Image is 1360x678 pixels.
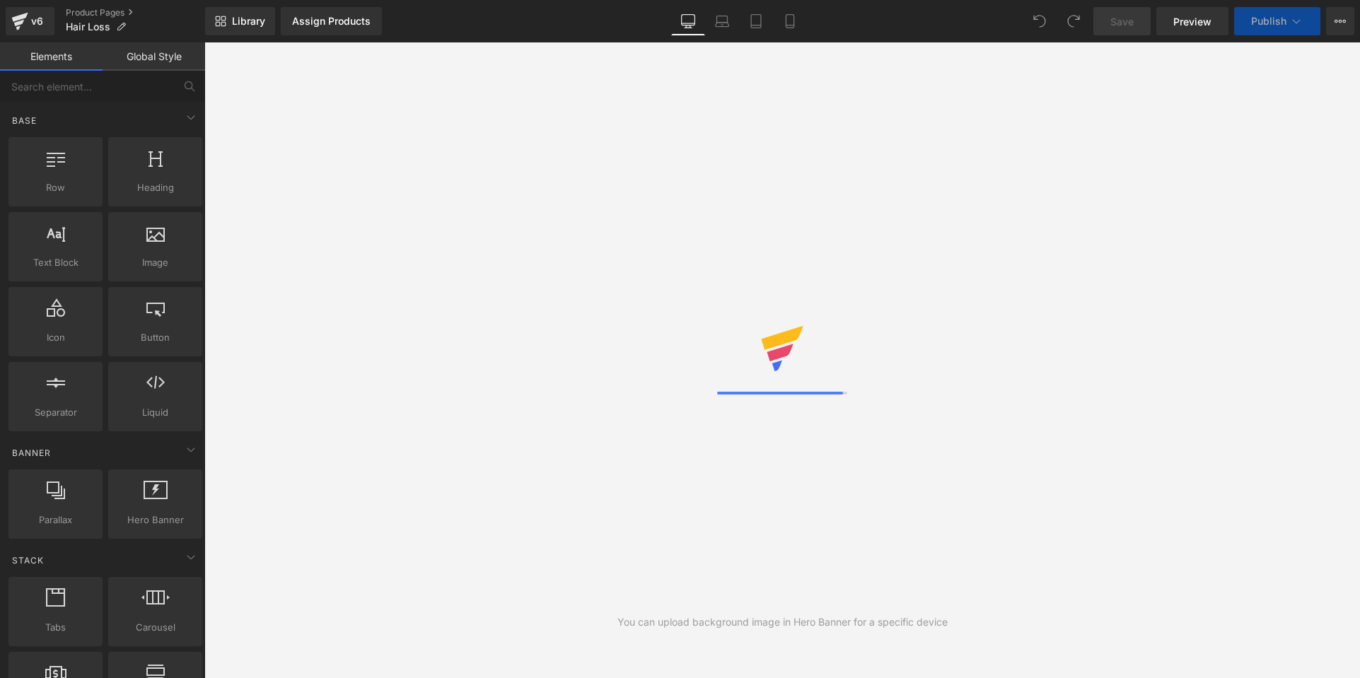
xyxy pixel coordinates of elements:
span: Tabs [13,620,98,635]
div: Assign Products [292,16,371,27]
span: Text Block [13,255,98,270]
a: Laptop [705,7,739,35]
span: Library [232,15,265,28]
div: v6 [28,12,46,30]
span: Button [112,330,198,345]
span: Carousel [112,620,198,635]
span: Hero Banner [112,513,198,527]
div: You can upload background image in Hero Banner for a specific device [617,614,948,630]
span: Preview [1173,14,1211,29]
span: Row [13,180,98,195]
span: Hair Loss [66,21,110,33]
a: Global Style [103,42,205,71]
a: New Library [205,7,275,35]
span: Stack [11,554,45,567]
span: Parallax [13,513,98,527]
span: Save [1110,14,1134,29]
button: More [1326,7,1354,35]
button: Undo [1025,7,1054,35]
span: Heading [112,180,198,195]
a: Desktop [671,7,705,35]
span: Separator [13,405,98,420]
span: Base [11,114,38,127]
span: Icon [13,330,98,345]
a: Tablet [739,7,773,35]
button: Redo [1059,7,1088,35]
span: Image [112,255,198,270]
a: Product Pages [66,7,205,18]
span: Banner [11,446,52,460]
span: Liquid [112,405,198,420]
a: Preview [1156,7,1228,35]
a: Mobile [773,7,807,35]
span: Publish [1251,16,1286,27]
a: v6 [6,7,54,35]
button: Publish [1234,7,1320,35]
